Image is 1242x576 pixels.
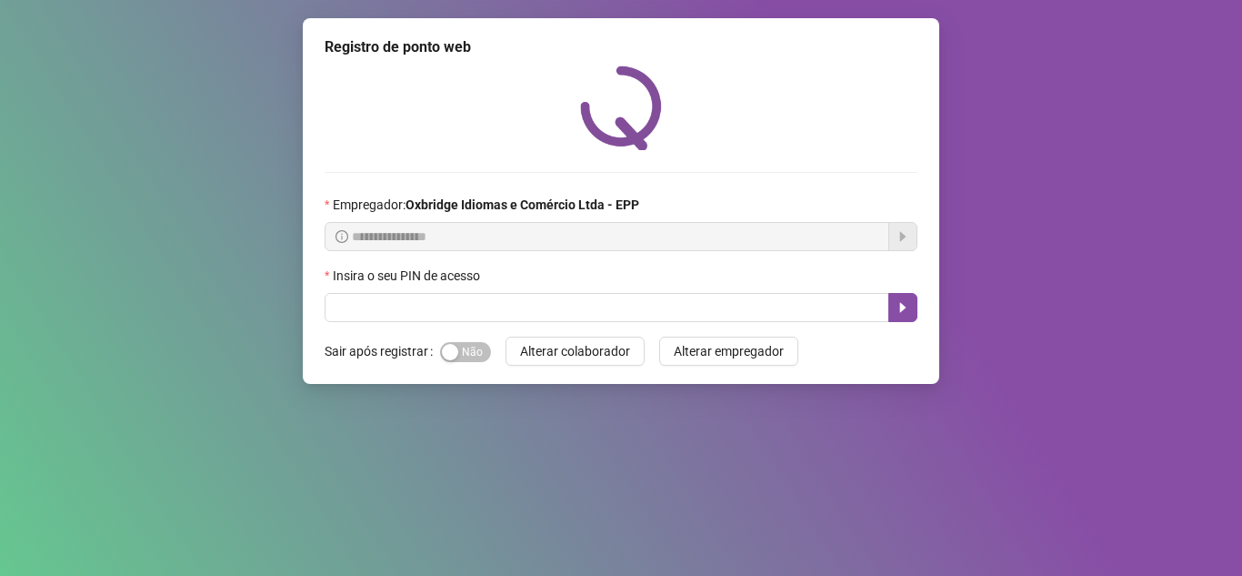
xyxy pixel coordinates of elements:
[325,266,492,286] label: Insira o seu PIN de acesso
[506,337,645,366] button: Alterar colaborador
[520,341,630,361] span: Alterar colaborador
[659,337,798,366] button: Alterar empregador
[336,230,348,243] span: info-circle
[896,300,910,315] span: caret-right
[406,197,639,212] strong: Oxbridge Idiomas e Comércio Ltda - EPP
[325,337,440,366] label: Sair após registrar
[580,66,662,150] img: QRPoint
[674,341,784,361] span: Alterar empregador
[333,195,639,215] span: Empregador :
[325,36,917,58] div: Registro de ponto web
